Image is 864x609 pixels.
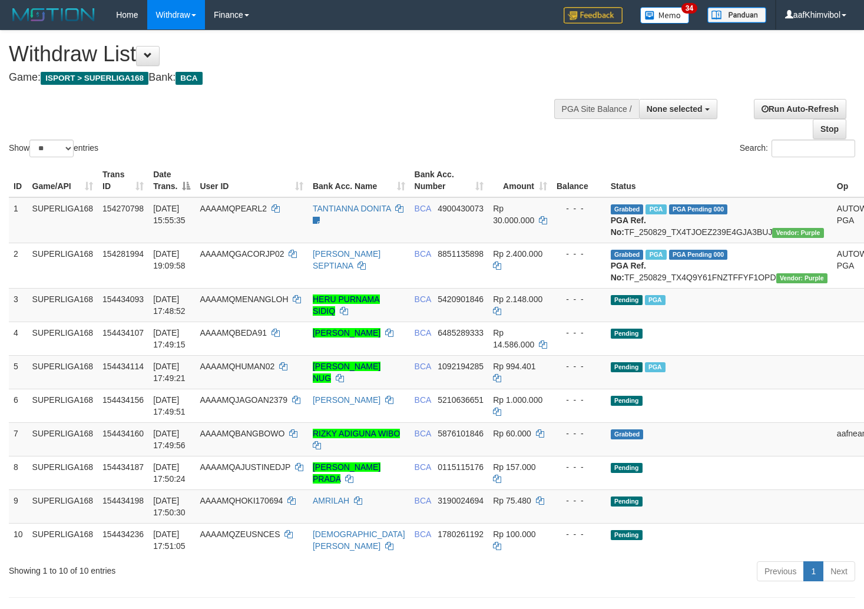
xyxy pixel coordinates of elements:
[557,248,601,260] div: - - -
[611,362,643,372] span: Pending
[9,243,28,288] td: 2
[639,99,717,119] button: None selected
[823,561,855,581] a: Next
[757,561,804,581] a: Previous
[557,360,601,372] div: - - -
[493,529,535,539] span: Rp 100.000
[645,295,666,305] span: Marked by aafsoycanthlai
[493,328,534,349] span: Rp 14.586.000
[438,294,484,304] span: Copy 5420901846 to clipboard
[28,489,98,523] td: SUPERLIGA168
[28,355,98,389] td: SUPERLIGA168
[606,243,832,288] td: TF_250829_TX4Q9Y61FNZTFFYF1OPD
[153,204,186,225] span: [DATE] 15:55:35
[153,294,186,316] span: [DATE] 17:48:52
[438,462,484,472] span: Copy 0115115176 to clipboard
[415,328,431,337] span: BCA
[200,462,290,472] span: AAAAMQAJUSTINEDJP
[313,362,380,383] a: [PERSON_NAME] NUG
[493,395,542,405] span: Rp 1.000.000
[557,428,601,439] div: - - -
[28,456,98,489] td: SUPERLIGA168
[313,462,380,484] a: [PERSON_NAME] PRADA
[493,496,531,505] span: Rp 75.480
[308,164,410,197] th: Bank Acc. Name: activate to sort column ascending
[313,429,400,438] a: RIZKY ADIGUNA WIBO
[148,164,195,197] th: Date Trans.: activate to sort column descending
[415,204,431,213] span: BCA
[153,529,186,551] span: [DATE] 17:51:05
[415,496,431,505] span: BCA
[28,523,98,557] td: SUPERLIGA168
[493,429,531,438] span: Rp 60.000
[554,99,639,119] div: PGA Site Balance /
[153,328,186,349] span: [DATE] 17:49:15
[313,294,380,316] a: HERU PURNAMA SIDIQ
[153,362,186,383] span: [DATE] 17:49:21
[557,203,601,214] div: - - -
[153,462,186,484] span: [DATE] 17:50:24
[9,355,28,389] td: 5
[410,164,489,197] th: Bank Acc. Number: activate to sort column ascending
[102,362,144,371] span: 154434114
[611,463,643,473] span: Pending
[313,249,380,270] a: [PERSON_NAME] SEPTIANA
[9,6,98,24] img: MOTION_logo.png
[9,322,28,355] td: 4
[415,429,431,438] span: BCA
[200,395,287,405] span: AAAAMQJAGOAN2379
[681,3,697,14] span: 34
[493,249,542,259] span: Rp 2.400.000
[200,429,284,438] span: AAAAMQBANGBOWO
[102,462,144,472] span: 154434187
[740,140,855,157] label: Search:
[557,528,601,540] div: - - -
[153,429,186,450] span: [DATE] 17:49:56
[28,422,98,456] td: SUPERLIGA168
[102,328,144,337] span: 154434107
[9,560,351,577] div: Showing 1 to 10 of 10 entries
[552,164,606,197] th: Balance
[9,389,28,422] td: 6
[153,249,186,270] span: [DATE] 19:09:58
[776,273,827,283] span: Vendor URL: https://trx4.1velocity.biz
[669,204,728,214] span: PGA Pending
[493,204,534,225] span: Rp 30.000.000
[200,362,274,371] span: AAAAMQHUMAN02
[611,204,644,214] span: Grabbed
[102,496,144,505] span: 154434198
[9,140,98,157] label: Show entries
[28,322,98,355] td: SUPERLIGA168
[9,197,28,243] td: 1
[493,462,535,472] span: Rp 157.000
[195,164,308,197] th: User ID: activate to sort column ascending
[611,295,643,305] span: Pending
[611,497,643,507] span: Pending
[28,389,98,422] td: SUPERLIGA168
[313,328,380,337] a: [PERSON_NAME]
[415,249,431,259] span: BCA
[438,496,484,505] span: Copy 3190024694 to clipboard
[415,462,431,472] span: BCA
[611,530,643,540] span: Pending
[557,495,601,507] div: - - -
[313,529,405,551] a: [DEMOGRAPHIC_DATA][PERSON_NAME]
[611,261,646,282] b: PGA Ref. No:
[611,396,643,406] span: Pending
[557,327,601,339] div: - - -
[176,72,202,85] span: BCA
[313,204,391,213] a: TANTIANNA DONITA
[438,529,484,539] span: Copy 1780261192 to clipboard
[640,7,690,24] img: Button%20Memo.svg
[415,395,431,405] span: BCA
[102,429,144,438] span: 154434160
[438,362,484,371] span: Copy 1092194285 to clipboard
[28,197,98,243] td: SUPERLIGA168
[102,204,144,213] span: 154270798
[813,119,846,139] a: Stop
[772,228,823,238] span: Vendor URL: https://trx4.1velocity.biz
[606,164,832,197] th: Status
[102,294,144,304] span: 154434093
[28,164,98,197] th: Game/API: activate to sort column ascending
[28,243,98,288] td: SUPERLIGA168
